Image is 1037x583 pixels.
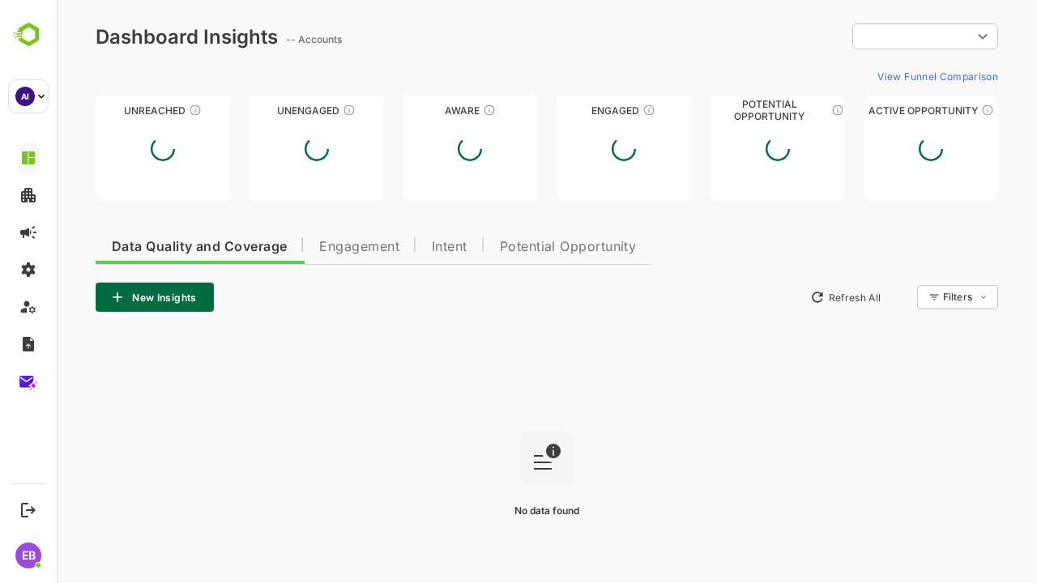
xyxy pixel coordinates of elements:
[426,104,439,117] div: These accounts have just entered the buying cycle and need further nurturing
[807,104,941,117] div: Active Opportunity
[346,104,480,117] div: Aware
[886,291,915,303] div: Filters
[775,104,787,117] div: These accounts are MQAs and can be passed on to Inside Sales
[39,25,221,49] div: Dashboard Insights
[8,19,49,50] img: BambooboxLogoMark.f1c84d78b4c51b1a7b5f700c9845e183.svg
[796,22,941,51] div: ​
[55,240,230,253] span: Data Quality and Coverage
[443,240,580,253] span: Potential Opportunity
[746,284,831,310] button: Refresh All
[262,240,343,253] span: Engagement
[193,104,327,117] div: Unengaged
[375,240,411,253] span: Intent
[15,543,41,568] div: EB
[654,104,788,117] div: Potential Opportunity
[924,104,937,117] div: These accounts have open opportunities which might be at any of the Sales Stages
[885,283,941,312] div: Filters
[39,283,157,312] button: New Insights
[458,504,523,517] span: No data found
[229,33,290,45] ag: -- Accounts
[586,104,599,117] div: These accounts are warm, further nurturing would qualify them to MQAs
[814,63,941,89] button: View Funnel Comparison
[17,499,39,521] button: Logout
[286,104,299,117] div: These accounts have not shown enough engagement and need nurturing
[132,104,145,117] div: These accounts have not been engaged with for a defined time period
[15,87,35,106] div: AI
[500,104,634,117] div: Engaged
[39,104,173,117] div: Unreached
